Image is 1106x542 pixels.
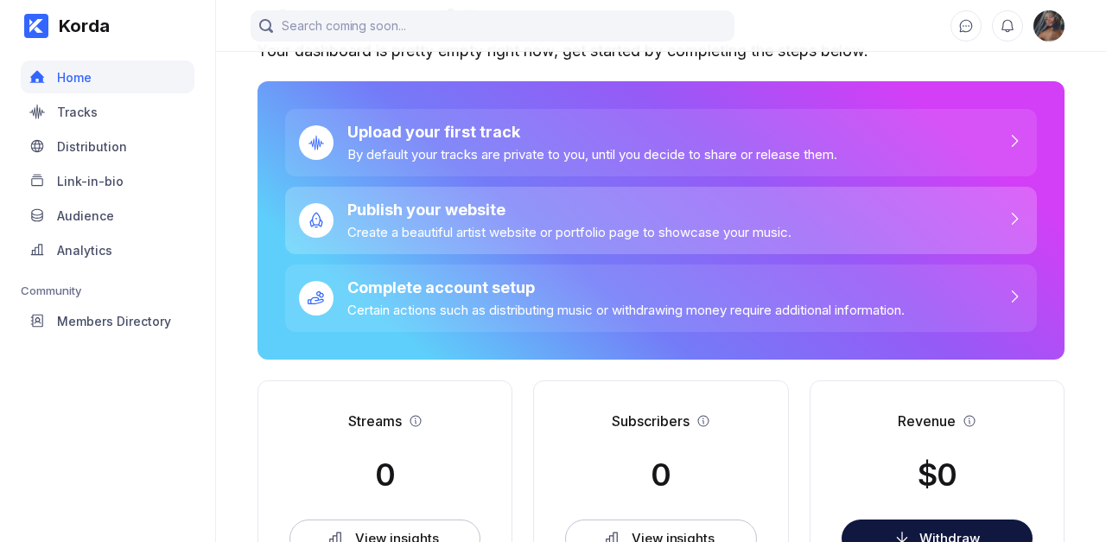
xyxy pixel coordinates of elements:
div: $0 [918,456,957,494]
div: Create a beautiful artist website or portfolio page to showcase your music. [347,224,791,240]
div: Subscribers [612,412,690,430]
div: Link-in-bio [57,174,124,188]
div: Members Directory [57,314,171,328]
a: Upload your first trackBy default your tracks are private to you, until you decide to share or re... [285,109,1037,176]
div: Upload your first track [347,123,837,141]
div: Complete account setup [347,278,905,297]
div: Korda [48,16,110,36]
div: Tracks [57,105,98,119]
input: Search coming soon... [251,10,734,41]
div: 0 [651,456,671,494]
div: Streams [348,412,402,430]
div: Publish your website [347,201,791,219]
div: Community [21,284,194,297]
div: Tennin [1033,10,1065,41]
div: Certain actions such as distributing music or withdrawing money require additional information. [347,302,905,318]
img: 160x160 [1033,10,1065,41]
div: By default your tracks are private to you, until you decide to share or release them. [347,146,837,163]
a: Link-in-bio [21,164,194,199]
a: Tracks [21,95,194,130]
a: Analytics [21,233,194,268]
div: Home [57,70,92,85]
div: Audience [57,208,114,223]
a: Complete account setupCertain actions such as distributing music or withdrawing money require add... [285,265,1037,332]
a: Audience [21,199,194,233]
div: Revenue [898,412,956,430]
div: 0 [375,456,395,494]
div: Distribution [57,139,127,154]
a: Home [21,61,194,95]
a: Publish your websiteCreate a beautiful artist website or portfolio page to showcase your music. [285,187,1037,254]
a: Members Directory [21,304,194,339]
div: Analytics [57,243,112,258]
